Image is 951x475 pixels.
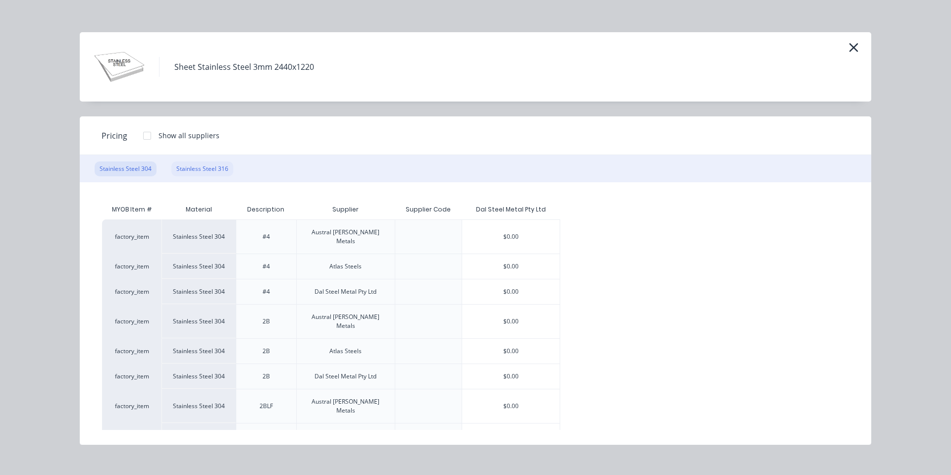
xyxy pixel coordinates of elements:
[329,262,362,271] div: Atlas Steels
[161,423,236,448] div: Stainless Steel 304
[305,313,387,330] div: Austral [PERSON_NAME] Metals
[102,219,161,254] div: factory_item
[158,130,219,141] div: Show all suppliers
[102,130,127,142] span: Pricing
[161,338,236,364] div: Stainless Steel 304
[462,423,560,448] div: $0.00
[102,389,161,423] div: factory_item
[462,389,560,423] div: $0.00
[263,317,270,326] div: 2B
[239,197,292,222] div: Description
[95,161,157,176] div: Stainless Steel 304
[462,339,560,364] div: $0.00
[102,423,161,448] div: factory_item
[305,228,387,246] div: Austral [PERSON_NAME] Metals
[161,364,236,389] div: Stainless Steel 304
[315,372,376,381] div: Dal Steel Metal Pty Ltd
[462,254,560,279] div: $0.00
[161,219,236,254] div: Stainless Steel 304
[263,232,270,241] div: #4
[263,347,270,356] div: 2B
[462,364,560,389] div: $0.00
[102,279,161,304] div: factory_item
[102,304,161,338] div: factory_item
[398,197,459,222] div: Supplier Code
[462,220,560,254] div: $0.00
[260,402,273,411] div: 2BLF
[102,200,161,219] div: MYOB Item #
[263,287,270,296] div: #4
[174,61,314,73] div: Sheet Stainless Steel 3mm 2440x1220
[324,197,367,222] div: Supplier
[161,304,236,338] div: Stainless Steel 304
[305,397,387,415] div: Austral [PERSON_NAME] Metals
[161,279,236,304] div: Stainless Steel 304
[476,205,546,214] div: Dal Steel Metal Pty Ltd
[263,372,270,381] div: 2B
[95,42,144,92] img: Sheet Stainless Steel 3mm 2440x1220
[161,389,236,423] div: Stainless Steel 304
[329,347,362,356] div: Atlas Steels
[263,262,270,271] div: #4
[161,200,236,219] div: Material
[462,305,560,338] div: $0.00
[462,279,560,304] div: $0.00
[171,161,233,176] div: Stainless Steel 316
[315,287,376,296] div: Dal Steel Metal Pty Ltd
[102,364,161,389] div: factory_item
[161,254,236,279] div: Stainless Steel 304
[102,254,161,279] div: factory_item
[102,338,161,364] div: factory_item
